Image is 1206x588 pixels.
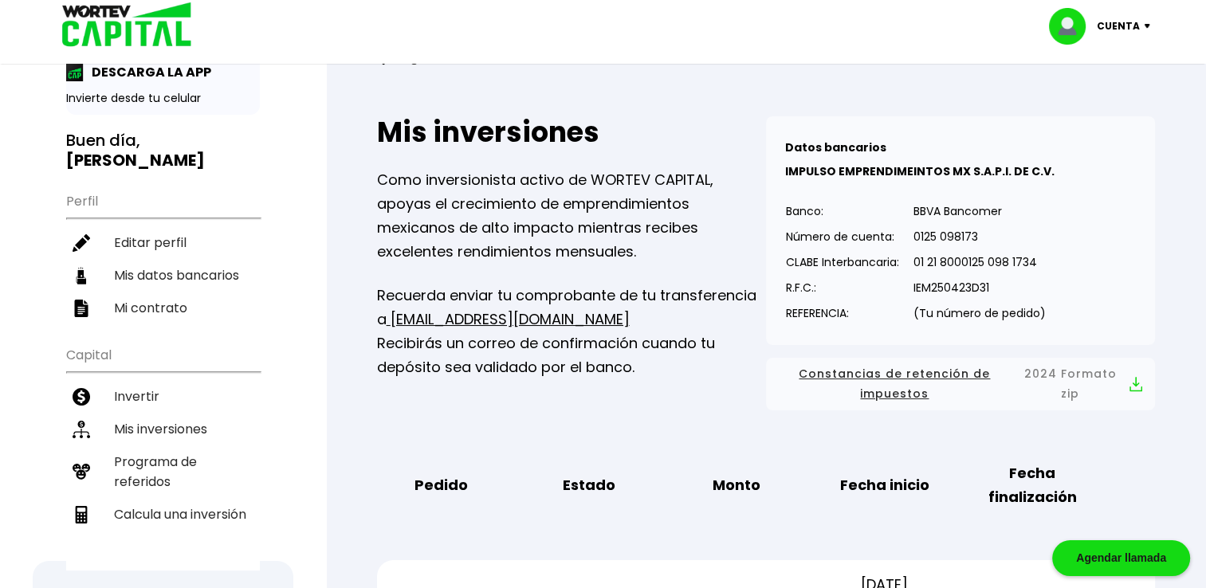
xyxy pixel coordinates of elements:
a: [EMAIL_ADDRESS][DOMAIN_NAME] [387,309,630,329]
ul: Capital [66,337,260,570]
p: Recuerda enviar tu comprobante de tu transferencia a Recibirás un correo de confirmación cuando t... [377,284,766,379]
img: recomiendanos-icon.9b8e9327.svg [73,463,90,480]
img: icon-down [1140,24,1161,29]
a: Calcula una inversión [66,498,260,531]
h2: Mis inversiones [377,116,766,148]
img: contrato-icon.f2db500c.svg [73,300,90,317]
img: invertir-icon.b3b967d7.svg [73,388,90,406]
b: Estado [563,473,615,497]
a: Invertir [66,380,260,413]
a: Mi contrato [66,292,260,324]
img: calculadora-icon.17d418c4.svg [73,506,90,523]
p: BBVA Bancomer [913,199,1046,223]
b: Datos bancarios [785,139,886,155]
b: Monto [713,473,760,497]
p: Banco: [786,199,899,223]
img: datos-icon.10cf9172.svg [73,267,90,284]
img: app-icon [66,64,84,81]
p: DESCARGA LA APP [84,62,211,82]
p: Número de cuenta: [786,225,899,249]
p: Cuenta [1097,14,1140,38]
b: [PERSON_NAME] [66,149,205,171]
h3: Buen día, [66,131,260,171]
b: Fecha finalización [970,461,1094,509]
p: Invierte desde tu celular [66,90,260,107]
a: Mis datos bancarios [66,259,260,292]
img: editar-icon.952d3147.svg [73,234,90,252]
b: Fecha inicio [840,473,929,497]
span: Constancias de retención de impuestos [779,364,1011,404]
a: Programa de referidos [66,445,260,498]
img: inversiones-icon.6695dc30.svg [73,421,90,438]
a: Mis inversiones [66,413,260,445]
p: REFERENCIA: [786,301,899,325]
p: 01 21 8000125 098 1734 [913,250,1046,274]
p: 0125 098173 [913,225,1046,249]
b: IMPULSO EMPRENDIMEINTOS MX S.A.P.I. DE C.V. [785,163,1055,179]
p: IEM250423D31 [913,276,1046,300]
div: Agendar llamada [1052,540,1190,576]
a: Editar perfil [66,226,260,259]
p: (Tu número de pedido) [913,301,1046,325]
p: R.F.C.: [786,276,899,300]
img: profile-image [1049,8,1097,45]
p: Como inversionista activo de WORTEV CAPITAL, apoyas el crecimiento de emprendimientos mexicanos d... [377,168,766,264]
p: CLABE Interbancaria: [786,250,899,274]
button: Constancias de retención de impuestos2024 Formato zip [779,364,1142,404]
b: Pedido [414,473,468,497]
ul: Perfil [66,183,260,324]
